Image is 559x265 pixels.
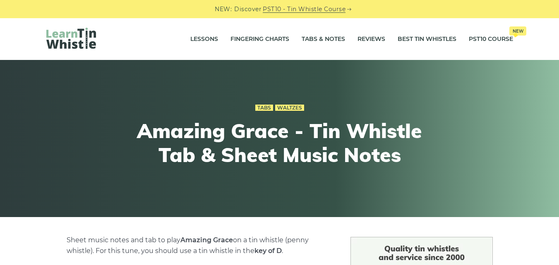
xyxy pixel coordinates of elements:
a: Best Tin Whistles [398,29,456,50]
p: Sheet music notes and tab to play on a tin whistle (penny whistle). For this tune, you should use... [67,235,331,256]
a: Lessons [190,29,218,50]
strong: Amazing Grace [180,236,233,244]
img: LearnTinWhistle.com [46,28,96,49]
a: PST10 CourseNew [469,29,513,50]
a: Reviews [357,29,385,50]
h1: Amazing Grace - Tin Whistle Tab & Sheet Music Notes [127,119,432,167]
a: Fingering Charts [230,29,289,50]
strong: key of D [254,247,282,255]
a: Waltzes [275,105,304,111]
a: Tabs & Notes [302,29,345,50]
span: New [509,26,526,36]
a: Tabs [255,105,273,111]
